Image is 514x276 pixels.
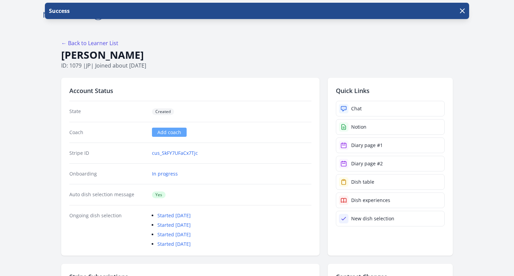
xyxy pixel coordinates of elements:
a: Started [DATE] [157,222,191,228]
div: Dish table [351,179,374,185]
h2: Account Status [69,86,311,95]
dt: State [69,108,147,115]
span: Yes [152,191,166,198]
a: Diary page #1 [336,137,445,153]
a: New dish selection [336,211,445,226]
div: Notion [351,124,366,130]
a: Add coach [152,128,187,137]
a: Dish table [336,174,445,190]
a: Started [DATE] [157,241,191,247]
div: Chat [351,105,362,112]
a: Started [DATE] [157,212,191,219]
span: Created [152,108,174,115]
h2: Quick Links [336,86,445,95]
a: Started [DATE] [157,231,191,238]
dt: Coach [69,129,147,136]
dt: Onboarding [69,170,147,177]
dt: Auto dish selection message [69,191,147,198]
dt: Stripe ID [69,150,147,157]
a: Dish experiences [336,192,445,208]
div: Diary page #1 [351,142,383,149]
a: cus_SkFY7UFaCx7Tjc [152,150,198,157]
a: Notion [336,119,445,135]
a: ← Back to Learner List [61,39,118,47]
a: Chat [336,101,445,116]
a: Diary page #2 [336,156,445,171]
a: In progress [152,170,178,177]
h1: [PERSON_NAME] [61,49,453,61]
div: Diary page #2 [351,160,383,167]
p: ID: 1079 | | Joined about [DATE] [61,61,453,70]
div: New dish selection [351,215,394,222]
div: Dish experiences [351,197,390,204]
span: jp [86,62,91,69]
dt: Ongoing dish selection [69,212,147,247]
p: Success [48,7,70,15]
